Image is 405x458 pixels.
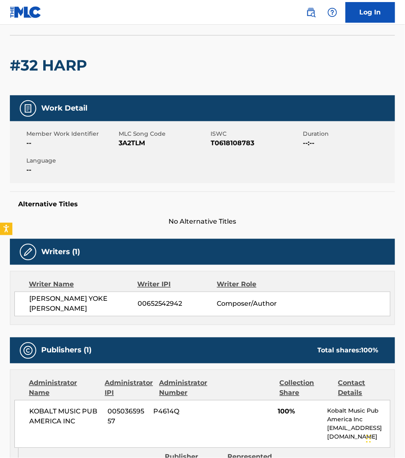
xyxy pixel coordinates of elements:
[303,4,319,21] a: Public Search
[138,299,217,309] span: 00652542942
[26,130,117,138] span: Member Work Identifier
[278,407,321,417] span: 100%
[41,104,87,113] h5: Work Detail
[10,56,91,75] h2: #32 HARP
[366,427,371,451] div: Drag
[211,138,301,148] span: T0618108783
[18,200,387,208] h5: Alternative Titles
[105,378,153,398] div: Administrator IPI
[10,6,42,18] img: MLC Logo
[26,138,117,148] span: --
[280,378,332,398] div: Collection Share
[159,378,211,398] div: Administrator Number
[306,7,316,17] img: search
[137,280,217,290] div: Writer IPI
[119,130,209,138] span: MLC Song Code
[10,217,395,227] span: No Alternative Titles
[217,280,290,290] div: Writer Role
[108,407,147,427] span: 00503659557
[23,346,33,356] img: Publishers
[318,346,379,356] div: Total shares:
[29,407,101,427] span: KOBALT MUSIC PUB AMERICA INC
[119,138,209,148] span: 3A2TLM
[29,294,138,314] span: [PERSON_NAME] YOKE [PERSON_NAME]
[346,2,395,23] a: Log In
[211,130,301,138] span: ISWC
[327,407,390,424] p: Kobalt Music Pub America Inc
[303,138,393,148] span: --:--
[23,247,33,257] img: Writers
[217,299,289,309] span: Composer/Author
[154,407,208,417] span: P4614Q
[29,378,98,398] div: Administrator Name
[324,4,341,21] div: Help
[364,418,405,458] iframe: Chat Widget
[26,156,117,165] span: Language
[23,104,33,113] img: Work Detail
[338,378,391,398] div: Contact Details
[41,346,91,355] h5: Publishers (1)
[327,424,390,441] p: [EMAIL_ADDRESS][DOMAIN_NAME]
[41,247,80,257] h5: Writers (1)
[361,347,379,354] span: 100 %
[26,165,117,175] span: --
[328,7,337,17] img: help
[303,130,393,138] span: Duration
[29,280,137,290] div: Writer Name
